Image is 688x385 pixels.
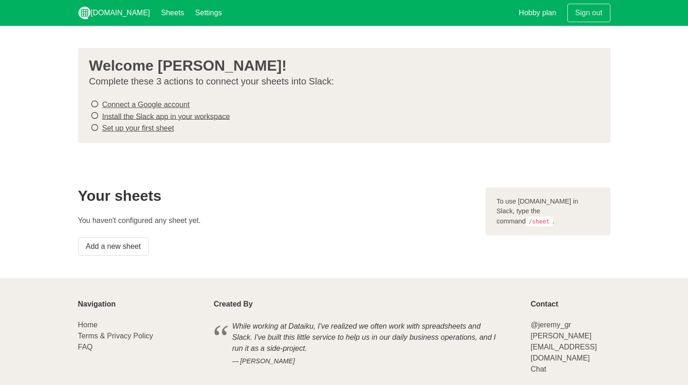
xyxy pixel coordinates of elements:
div: To use [DOMAIN_NAME] in Slack, type the command . [486,187,610,236]
a: @jeremy_gr [530,321,571,329]
a: Add a new sheet [78,237,149,256]
cite: [PERSON_NAME] [232,356,501,367]
p: Navigation [78,300,203,308]
p: Contact [530,300,610,308]
a: Chat [530,365,546,373]
blockquote: While working at Dataiku, I've realized we often work with spreadsheets and Slack. I've built thi... [214,319,520,368]
a: Connect a Google account [102,101,189,108]
a: Install the Slack app in your workspace [102,112,230,120]
a: FAQ [78,343,93,351]
code: /sheet [526,217,553,226]
a: Home [78,321,98,329]
h3: Welcome [PERSON_NAME]! [89,57,592,74]
a: Sign out [567,4,610,22]
a: Terms & Privacy Policy [78,332,153,340]
a: Set up your first sheet [102,124,174,132]
p: Created By [214,300,520,308]
h2: Your sheets [78,187,475,204]
p: You haven't configured any sheet yet. [78,215,475,226]
a: [PERSON_NAME][EMAIL_ADDRESS][DOMAIN_NAME] [530,332,597,362]
p: Complete these 3 actions to connect your sheets into Slack: [89,76,592,87]
img: logo_v2_white.png [78,6,91,19]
